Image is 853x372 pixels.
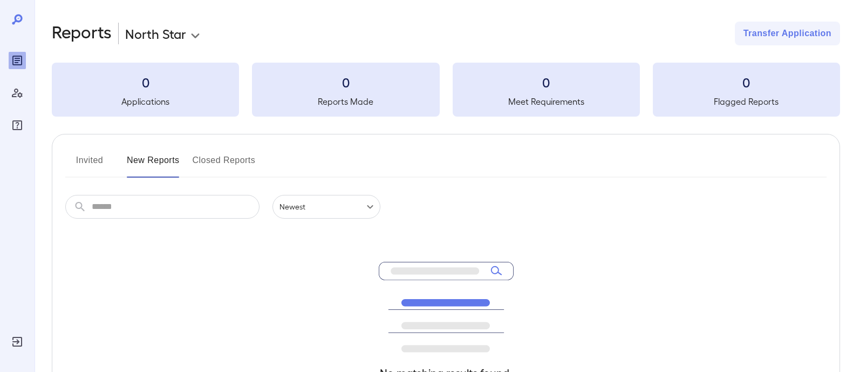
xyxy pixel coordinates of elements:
h5: Reports Made [252,95,439,108]
div: Reports [9,52,26,69]
h3: 0 [453,73,640,91]
h3: 0 [653,73,840,91]
h5: Meet Requirements [453,95,640,108]
h5: Applications [52,95,239,108]
div: FAQ [9,117,26,134]
button: Invited [65,152,114,178]
button: New Reports [127,152,180,178]
h5: Flagged Reports [653,95,840,108]
div: Manage Users [9,84,26,102]
summary: 0Applications0Reports Made0Meet Requirements0Flagged Reports [52,63,840,117]
h2: Reports [52,22,112,45]
button: Closed Reports [193,152,256,178]
div: Newest [272,195,380,219]
h3: 0 [252,73,439,91]
p: North Star [125,25,186,42]
button: Transfer Application [735,22,840,45]
h3: 0 [52,73,239,91]
div: Log Out [9,333,26,350]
